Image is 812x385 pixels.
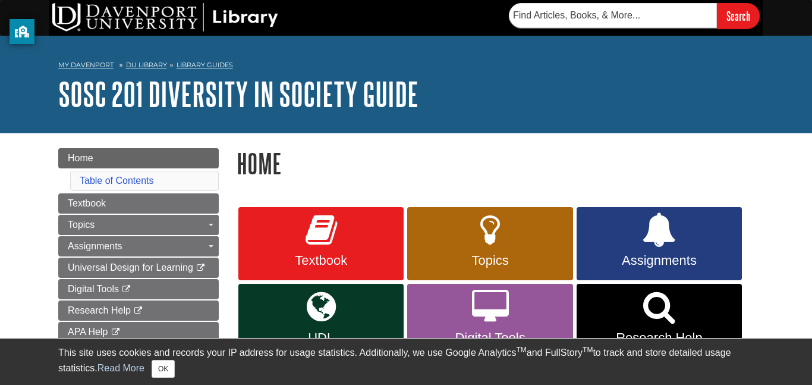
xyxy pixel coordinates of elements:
div: This site uses cookies and records your IP address for usage statistics. Additionally, we use Goo... [58,346,754,378]
i: This link opens in a new window [196,264,206,272]
a: Table of Contents [80,176,154,186]
span: Digital Tools [68,284,119,294]
button: privacy banner [10,19,34,44]
a: Topics [58,215,219,235]
img: DU Library [52,3,278,32]
a: My Davenport [58,60,114,70]
a: Home [58,148,219,168]
sup: TM [583,346,593,354]
nav: breadcrumb [58,57,754,76]
i: This link opens in a new window [133,307,143,315]
span: Universal Design for Learning [68,262,193,273]
form: Searches DU Library's articles, books, and more [509,3,760,29]
a: Digital Tools [58,279,219,299]
a: SOSC 201 Diversity in Society Guide [58,76,418,112]
a: Assignments [577,207,742,281]
a: DU Library [126,61,167,69]
a: Link opens in new window [238,284,404,375]
a: Library Guides [177,61,233,69]
span: Textbook [68,198,106,208]
span: Textbook [247,253,395,268]
span: Assignments [68,241,122,251]
button: Close [152,360,175,378]
input: Find Articles, Books, & More... [509,3,717,28]
span: Research Help [68,305,131,315]
i: This link opens in a new window [111,328,121,336]
a: Research Help [58,301,219,321]
a: Universal Design for Learning [58,258,219,278]
a: APA Help [58,322,219,342]
a: Textbook [238,207,404,281]
span: UDL [247,330,395,346]
span: Assignments [586,253,733,268]
span: Home [68,153,93,163]
h1: Home [237,148,754,179]
input: Search [717,3,760,29]
a: Read More [97,363,144,373]
a: Link opens in new window [577,284,742,375]
span: Topics [416,253,564,268]
a: Link opens in new window [407,284,572,375]
span: Digital Tools [416,330,564,346]
a: Assignments [58,236,219,256]
sup: TM [516,346,526,354]
span: APA Help [68,327,108,337]
span: Research Help [586,330,733,346]
a: Topics [407,207,572,281]
i: This link opens in a new window [121,286,131,293]
span: Topics [68,220,95,230]
a: Textbook [58,193,219,214]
